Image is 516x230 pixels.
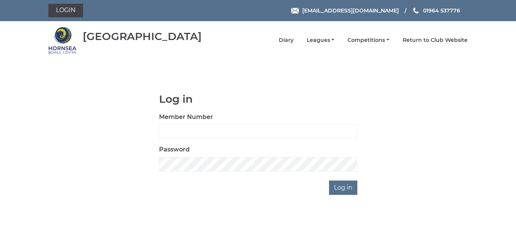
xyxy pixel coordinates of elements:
[279,37,294,44] a: Diary
[412,6,460,15] a: Phone us 01964 537776
[329,181,357,195] input: Log in
[159,113,213,122] label: Member Number
[48,4,83,17] a: Login
[423,7,460,14] span: 01964 537776
[302,7,399,14] span: [EMAIL_ADDRESS][DOMAIN_NAME]
[348,37,389,44] a: Competitions
[83,31,202,42] div: [GEOGRAPHIC_DATA]
[307,37,335,44] a: Leagues
[413,8,419,14] img: Phone us
[291,8,299,14] img: Email
[159,145,190,154] label: Password
[48,26,77,54] img: Hornsea Bowls Centre
[291,6,399,15] a: Email [EMAIL_ADDRESS][DOMAIN_NAME]
[403,37,468,44] a: Return to Club Website
[159,93,357,105] h1: Log in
